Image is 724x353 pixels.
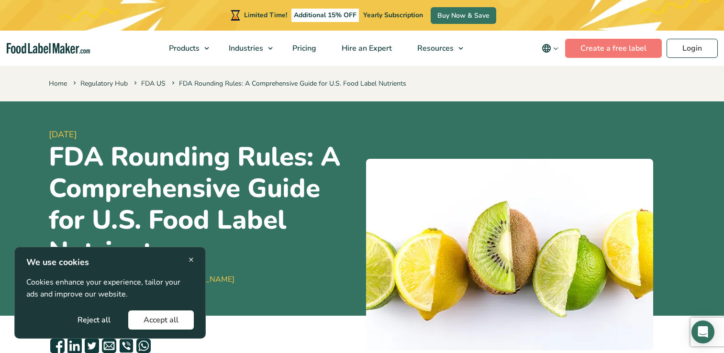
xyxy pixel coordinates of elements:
[329,31,402,66] a: Hire an Expert
[166,43,200,54] span: Products
[49,141,358,267] h1: FDA Rounding Rules: A Comprehensive Guide for U.S. Food Label Nutrients
[291,9,359,22] span: Additional 15% OFF
[431,7,496,24] a: Buy Now & Save
[128,310,194,330] button: Accept all
[363,11,423,20] span: Yearly Subscription
[156,31,214,66] a: Products
[226,43,264,54] span: Industries
[189,253,194,266] span: ×
[667,39,718,58] a: Login
[290,43,317,54] span: Pricing
[49,79,67,88] a: Home
[244,11,287,20] span: Limited Time!
[170,79,406,88] span: FDA Rounding Rules: A Comprehensive Guide for U.S. Food Label Nutrients
[141,79,166,88] a: FDA US
[62,310,126,330] button: Reject all
[565,39,662,58] a: Create a free label
[26,276,194,301] p: Cookies enhance your experience, tailor your ads and improve our website.
[691,320,714,343] div: Open Intercom Messenger
[280,31,327,66] a: Pricing
[405,31,468,66] a: Resources
[339,43,393,54] span: Hire an Expert
[216,31,278,66] a: Industries
[26,256,89,268] strong: We use cookies
[80,79,128,88] a: Regulatory Hub
[414,43,455,54] span: Resources
[49,128,358,141] span: [DATE]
